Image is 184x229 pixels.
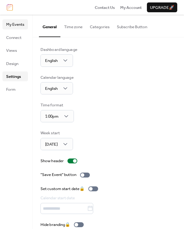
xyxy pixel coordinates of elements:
[40,102,73,108] div: Time format
[113,15,151,36] button: Subscribe Button
[2,19,28,29] a: My Events
[40,47,77,53] div: Dashboard language
[45,57,58,65] span: English
[147,2,177,12] button: Upgrade🚀
[6,61,18,67] span: Design
[45,85,58,93] span: English
[40,74,74,81] div: Calendar language
[2,84,28,94] a: Form
[7,4,13,11] img: logo
[2,32,28,42] a: Connect
[45,113,59,120] span: 1:00pm
[6,35,21,41] span: Connect
[150,5,174,11] span: Upgrade 🚀
[6,86,16,93] span: Form
[39,15,60,37] button: General
[40,158,64,164] div: Show header
[40,130,72,136] div: Week start
[45,140,58,148] span: [DATE]
[95,4,115,10] a: Contact Us
[6,21,24,28] span: My Events
[95,5,115,11] span: Contact Us
[120,4,142,10] a: My Account
[6,74,21,80] span: Settings
[86,15,113,36] button: Categories
[2,59,28,68] a: Design
[40,172,76,178] div: "Save Event" button
[120,5,142,11] span: My Account
[6,48,17,54] span: Views
[60,15,86,36] button: Time zone
[2,71,28,81] a: Settings
[2,45,28,55] a: Views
